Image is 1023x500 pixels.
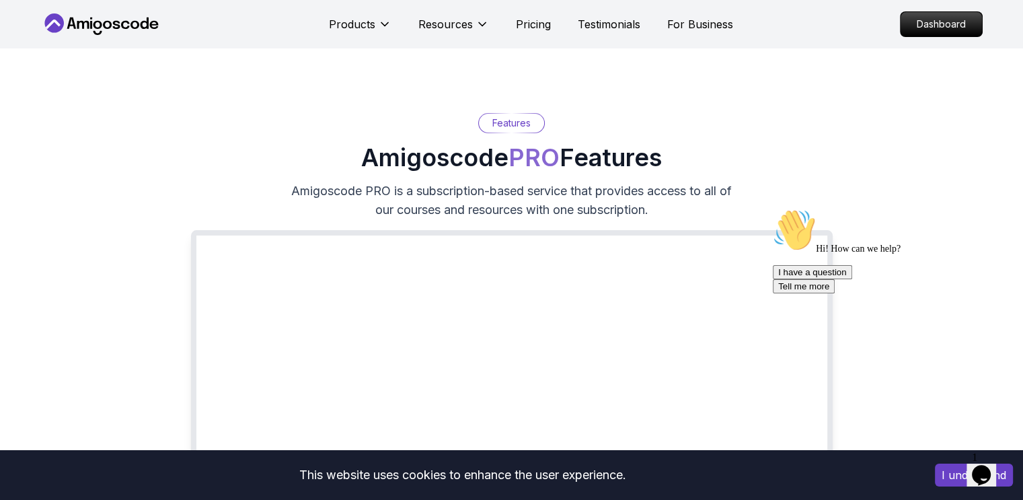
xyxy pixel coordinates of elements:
[5,76,67,90] button: Tell me more
[418,16,489,43] button: Resources
[578,16,640,32] a: Testimonials
[935,464,1013,487] button: Accept cookies
[508,143,560,172] span: PRO
[900,11,983,37] a: Dashboard
[901,12,982,36] p: Dashboard
[286,182,738,219] p: Amigoscode PRO is a subscription-based service that provides access to all of our courses and res...
[767,203,1010,439] iframe: chat widget
[418,16,473,32] p: Resources
[667,16,733,32] a: For Business
[5,40,133,50] span: Hi! How can we help?
[329,16,391,43] button: Products
[10,460,915,490] div: This website uses cookies to enhance the user experience.
[361,144,662,171] h2: Amigoscode Features
[5,5,248,90] div: 👋Hi! How can we help?I have a questionTell me more
[492,116,531,130] p: Features
[5,62,85,76] button: I have a question
[329,16,375,32] p: Products
[516,16,551,32] a: Pricing
[967,446,1010,487] iframe: chat widget
[5,5,48,48] img: :wave:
